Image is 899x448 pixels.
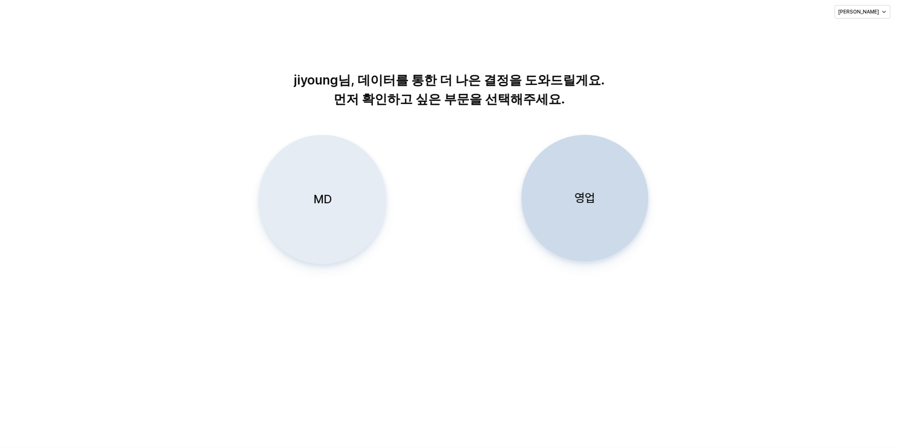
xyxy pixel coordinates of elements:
[521,135,648,262] button: 영업
[835,5,891,19] button: [PERSON_NAME]
[313,191,331,207] p: MD
[575,190,595,206] p: 영업
[259,135,386,264] button: MD
[233,71,665,109] p: jiyoung님, 데이터를 통한 더 나은 결정을 도와드릴게요. 먼저 확인하고 싶은 부문을 선택해주세요.
[838,8,879,15] p: [PERSON_NAME]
